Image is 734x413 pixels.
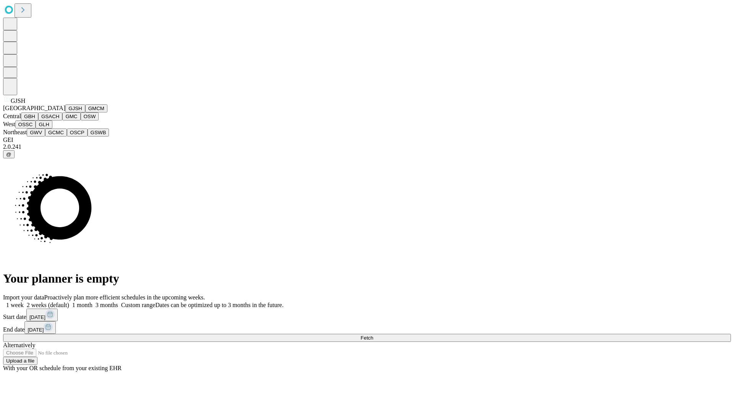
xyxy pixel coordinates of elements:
[3,150,15,158] button: @
[3,334,731,342] button: Fetch
[28,327,44,333] span: [DATE]
[11,98,25,104] span: GJSH
[121,302,155,308] span: Custom range
[27,128,45,137] button: GWV
[3,113,21,119] span: Central
[67,128,88,137] button: OSCP
[3,105,65,111] span: [GEOGRAPHIC_DATA]
[361,335,373,341] span: Fetch
[3,365,122,371] span: With your OR schedule from your existing EHR
[65,104,85,112] button: GJSH
[36,120,52,128] button: GLH
[3,121,15,127] span: West
[6,302,24,308] span: 1 week
[62,112,80,120] button: GMC
[3,321,731,334] div: End date
[3,272,731,286] h1: Your planner is empty
[3,309,731,321] div: Start date
[3,129,27,135] span: Northeast
[3,357,37,365] button: Upload a file
[3,137,731,143] div: GEI
[6,151,11,157] span: @
[88,128,109,137] button: GSWB
[21,112,38,120] button: GBH
[155,302,283,308] span: Dates can be optimized up to 3 months in the future.
[45,128,67,137] button: GCMC
[38,112,62,120] button: GSACH
[15,120,36,128] button: OSSC
[24,321,56,334] button: [DATE]
[26,309,58,321] button: [DATE]
[3,143,731,150] div: 2.0.241
[44,294,205,301] span: Proactively plan more efficient schedules in the upcoming weeks.
[96,302,118,308] span: 3 months
[85,104,107,112] button: GMCM
[3,294,44,301] span: Import your data
[3,342,35,348] span: Alternatively
[29,314,45,320] span: [DATE]
[27,302,69,308] span: 2 weeks (default)
[81,112,99,120] button: OSW
[72,302,93,308] span: 1 month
